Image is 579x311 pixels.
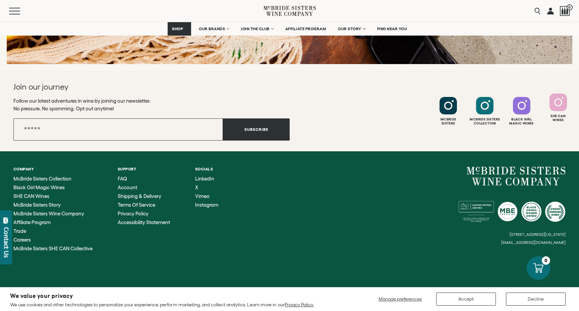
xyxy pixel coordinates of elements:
a: Follow SHE CAN Wines on Instagram She CanWines [541,97,576,125]
a: Instagram [195,202,218,208]
button: Subscribe [223,118,290,141]
div: Mcbride Sisters Collection [467,117,502,125]
a: Trade [13,228,93,234]
div: Black Girl Magic Wines [504,117,539,125]
button: Decline [506,293,566,306]
small: [STREET_ADDRESS][US_STATE] [510,232,566,237]
a: X [195,185,218,190]
span: McBride Sisters Story [13,202,61,208]
a: Black Girl Magic Wines [13,185,93,190]
span: McBride Sisters Collection [13,176,71,182]
h2: Join our journey [13,82,262,92]
span: X [195,185,198,190]
a: SHOP [168,22,191,36]
p: We use cookies and other technologies to personalize your experience, perform marketing, and coll... [10,302,314,308]
div: She Can Wines [541,114,576,122]
span: Privacy Policy [118,211,149,216]
span: Careers [13,237,31,243]
a: Follow Black Girl Magic Wines on Instagram Black GirlMagic Wines [504,97,539,125]
a: OUR STORY [334,22,369,36]
a: SHE CAN Wines [13,194,93,199]
div: 0 [542,256,550,265]
span: OUR STORY [338,27,361,31]
span: Vimeo [195,193,210,199]
span: 0 [567,4,573,10]
a: Terms of Service [118,202,170,208]
a: McBride Sisters Story [13,202,93,208]
div: Mcbride Sisters [431,117,466,125]
button: Mobile Menu Trigger [9,8,33,14]
a: Affiliate Program [13,220,93,225]
small: [EMAIL_ADDRESS][DOMAIN_NAME] [501,240,566,245]
span: McBride Sisters Wine Company [13,211,84,216]
span: Account [118,185,137,190]
span: OUR BRANDS [199,27,225,31]
a: FIND NEAR YOU [373,22,412,36]
span: Accessibility Statement [118,219,170,225]
a: LinkedIn [195,176,218,182]
a: Privacy Policy. [285,302,314,307]
span: Manage preferences [379,296,422,302]
a: Follow McBride Sisters on Instagram McbrideSisters [431,97,466,125]
button: Accept [436,293,496,306]
a: McBride Sisters Wine Company [467,167,566,186]
a: McBride Sisters Collection [13,176,93,182]
a: Shipping & Delivery [118,194,170,199]
p: Follow our latest adventures in wine by joining our newsletter. No pressure. No spamming. Opt out... [13,97,290,112]
a: McBride Sisters SHE CAN Collective [13,246,93,251]
span: McBride Sisters SHE CAN Collective [13,246,93,251]
a: Follow McBride Sisters Collection on Instagram Mcbride SistersCollection [467,97,502,125]
a: FAQ [118,176,170,182]
span: Affiliate Program [13,219,51,225]
a: AFFILIATE PROGRAM [281,22,331,36]
span: JOIN THE CLUB [241,27,270,31]
a: Account [118,185,170,190]
a: OUR BRANDS [194,22,233,36]
span: Black Girl Magic Wines [13,185,65,190]
a: Accessibility Statement [118,220,170,225]
a: McBride Sisters Wine Company [13,211,93,216]
h2: We value your privacy [10,293,314,299]
span: FIND NEAR YOU [377,27,407,31]
span: FAQ [118,176,127,182]
a: Careers [13,237,93,243]
span: SHE CAN Wines [13,193,49,199]
input: Email [13,118,223,141]
span: Shipping & Delivery [118,193,161,199]
span: Terms of Service [118,202,155,208]
span: SHOP [172,27,183,31]
div: Contact Us [3,227,10,258]
span: Trade [13,228,26,234]
a: Vimeo [195,194,218,199]
a: JOIN THE CLUB [236,22,278,36]
button: Manage preferences [374,293,426,306]
a: Privacy Policy [118,211,170,216]
span: LinkedIn [195,176,214,182]
span: AFFILIATE PROGRAM [285,27,326,31]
